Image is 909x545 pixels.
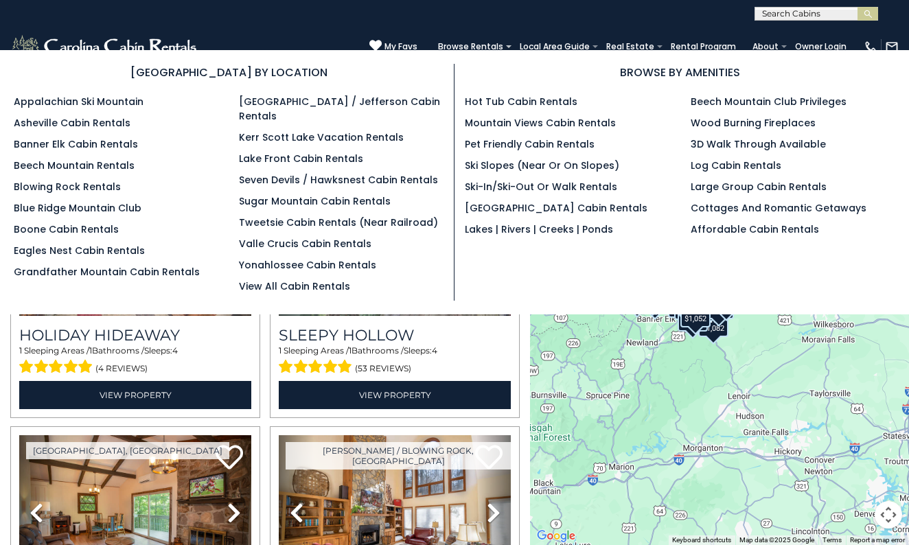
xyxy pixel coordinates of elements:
[239,237,371,251] a: Valle Crucis Cabin Rentals
[19,345,22,356] span: 1
[239,130,404,144] a: Kerr Scott Lake Vacation Rentals
[699,310,729,337] div: $1,082
[465,180,617,194] a: Ski-in/Ski-Out or Walk Rentals
[691,95,847,108] a: Beech Mountain Club Privileges
[19,326,251,345] a: Holiday Hideaway
[239,173,438,187] a: Seven Devils / Hawksnest Cabin Rentals
[279,345,511,378] div: Sleeping Areas / Bathrooms / Sleeps:
[19,381,251,409] a: View Property
[95,360,148,378] span: (4 reviews)
[875,501,902,529] button: Map camera controls
[465,95,577,108] a: Hot Tub Cabin Rentals
[26,442,229,459] a: [GEOGRAPHIC_DATA], [GEOGRAPHIC_DATA]
[172,345,178,356] span: 4
[239,194,391,208] a: Sugar Mountain Cabin Rentals
[239,258,376,272] a: Yonahlossee Cabin Rentals
[355,360,411,378] span: (53 reviews)
[533,527,579,545] a: Open this area in Google Maps (opens a new window)
[239,279,350,293] a: View All Cabin Rentals
[664,37,743,56] a: Rental Program
[465,201,647,215] a: [GEOGRAPHIC_DATA] Cabin Rentals
[533,527,579,545] img: Google
[89,345,92,356] span: 1
[14,180,121,194] a: Blowing Rock Rentals
[279,345,281,356] span: 1
[788,37,853,56] a: Owner Login
[850,536,905,544] a: Report a map error
[14,116,130,130] a: Asheville Cabin Rentals
[678,304,708,332] div: $1,121
[14,244,145,257] a: Eagles Nest Cabin Rentals
[465,222,613,236] a: Lakes | Rivers | Creeks | Ponds
[14,222,119,236] a: Boone Cabin Rentals
[465,159,619,172] a: Ski Slopes (Near or On Slopes)
[431,37,510,56] a: Browse Rentals
[14,95,143,108] a: Appalachian Ski Mountain
[10,33,200,60] img: White-1-2.png
[691,137,826,151] a: 3D Walk Through Available
[864,40,877,54] img: phone-regular-white.png
[432,345,437,356] span: 4
[239,95,440,123] a: [GEOGRAPHIC_DATA] / Jefferson Cabin Rentals
[14,159,135,172] a: Beech Mountain Rentals
[19,345,251,378] div: Sleeping Areas / Bathrooms / Sleeps:
[14,64,444,81] h3: [GEOGRAPHIC_DATA] BY LOCATION
[513,37,597,56] a: Local Area Guide
[822,536,842,544] a: Terms
[286,442,511,469] a: [PERSON_NAME] / Blowing Rock, [GEOGRAPHIC_DATA]
[14,201,141,215] a: Blue Ridge Mountain Club
[279,326,511,345] a: Sleepy Hollow
[279,381,511,409] a: View Property
[14,265,200,279] a: Grandfather Mountain Cabin Rentals
[691,201,866,215] a: Cottages and Romantic Getaways
[691,222,819,236] a: Affordable Cabin Rentals
[746,37,785,56] a: About
[349,345,352,356] span: 1
[885,40,899,54] img: mail-regular-white.png
[691,116,816,130] a: Wood Burning Fireplaces
[691,180,827,194] a: Large Group Cabin Rentals
[465,137,595,151] a: Pet Friendly Cabin Rentals
[369,39,417,54] a: My Favs
[14,137,138,151] a: Banner Elk Cabin Rentals
[691,159,781,172] a: Log Cabin Rentals
[384,40,417,53] span: My Favs
[465,116,616,130] a: Mountain Views Cabin Rentals
[239,216,438,229] a: Tweetsie Cabin Rentals (Near Railroad)
[465,64,895,81] h3: BROWSE BY AMENITIES
[739,536,814,544] span: Map data ©2025 Google
[599,37,661,56] a: Real Estate
[672,535,731,545] button: Keyboard shortcuts
[239,152,363,165] a: Lake Front Cabin Rentals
